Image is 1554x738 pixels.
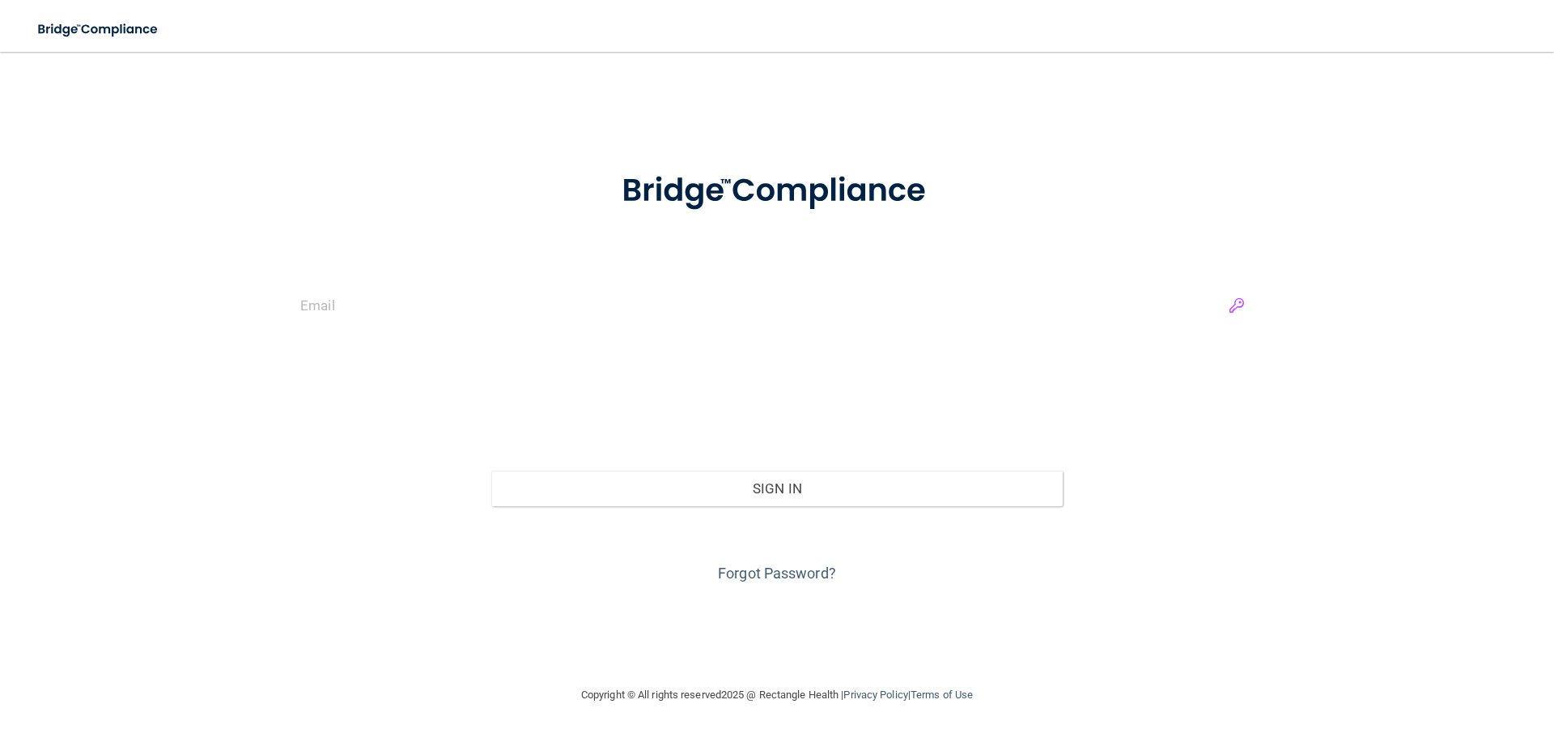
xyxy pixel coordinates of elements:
button: Sign In [491,471,1064,506]
img: bridge_compliance_login_screen.278c3ca4.svg [24,13,173,46]
a: Privacy Policy [843,689,907,701]
img: bridge_compliance_login_screen.278c3ca4.svg [588,149,966,233]
div: Copyright © All rights reserved 2025 @ Rectangle Health | | [482,669,1072,721]
a: Forgot Password? [718,565,836,582]
input: Email [300,287,1254,323]
a: Terms of Use [911,689,973,701]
